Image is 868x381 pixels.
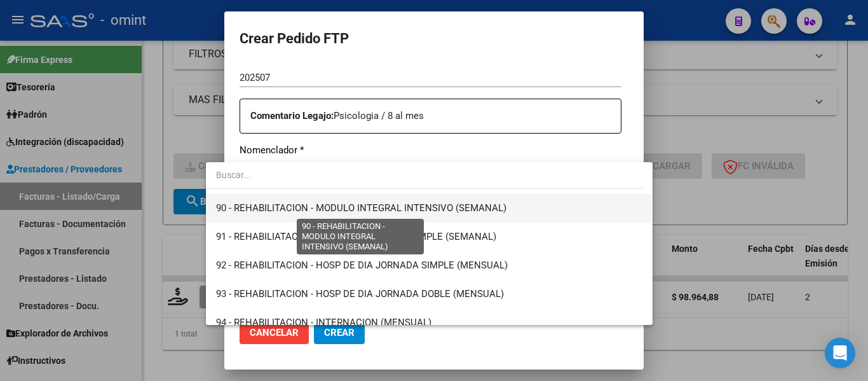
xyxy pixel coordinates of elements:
[216,260,508,271] span: 92 - REHABILITACION - HOSP DE DIA JORNADA SIMPLE (MENSUAL)
[216,288,504,300] span: 93 - REHABILITACION - HOSP DE DIA JORNADA DOBLE (MENSUAL)
[216,231,496,242] span: 91 - REHABILIATACION - MODULO INTEGRAL SIMPLE (SEMANAL)
[216,317,431,328] span: 94 - REHABILITACION - INTERNACION (MENSUAL)
[825,338,855,368] div: Open Intercom Messenger
[216,202,506,214] span: 90 - REHABILITACION - MODULO INTEGRAL INTENSIVO (SEMANAL)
